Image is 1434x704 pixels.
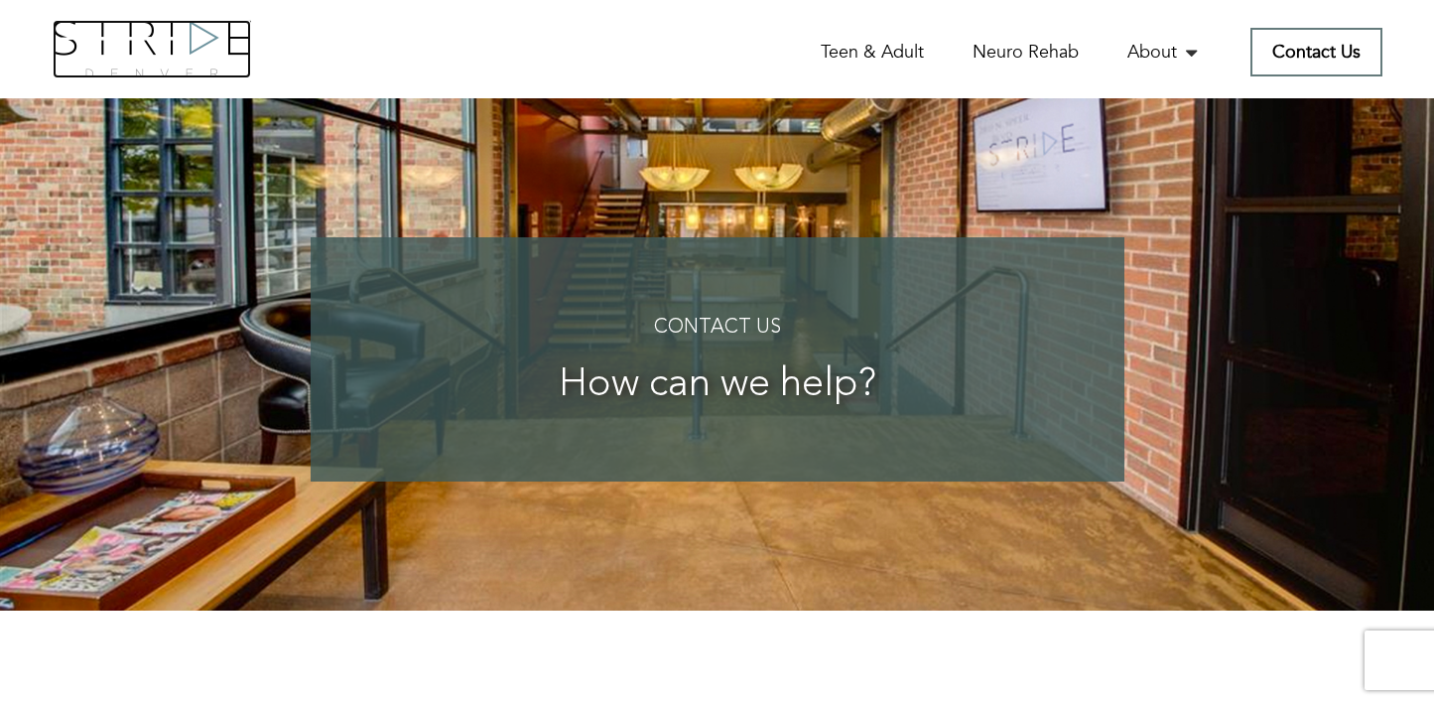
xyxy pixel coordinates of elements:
h3: How can we help? [350,363,1085,407]
a: About [1127,40,1202,65]
h4: Contact Us [350,317,1085,339]
a: Contact Us [1250,28,1382,76]
a: Neuro Rehab [973,40,1079,65]
a: Teen & Adult [821,40,924,65]
img: logo.png [53,20,251,78]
